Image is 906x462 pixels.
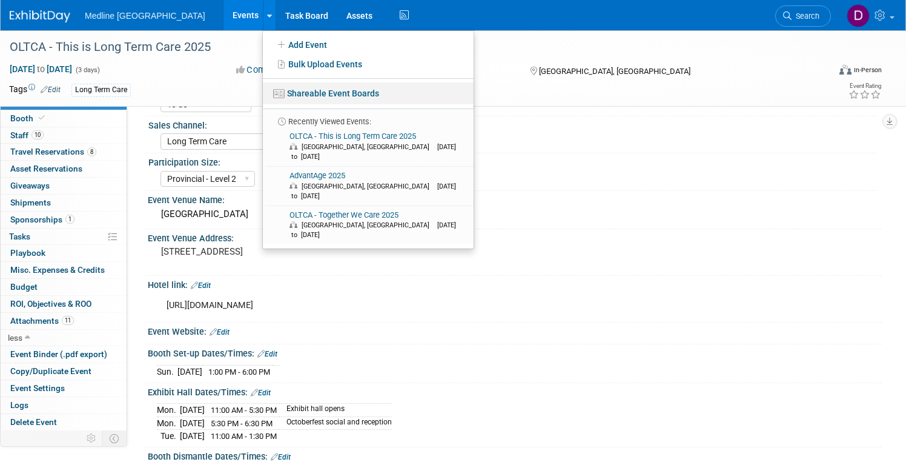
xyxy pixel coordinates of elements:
div: Hotel link: [148,276,882,292]
img: ExhibitDay [10,10,70,22]
a: Edit [257,350,277,358]
span: Delete Event [10,417,57,427]
span: 11:00 AM - 1:30 PM [211,432,277,441]
pre: [STREET_ADDRESS] [161,246,440,257]
td: Mon. [157,404,180,417]
a: Event Binder (.pdf export) [1,346,127,363]
a: Budget [1,279,127,295]
a: Bulk Upload Events [263,55,474,74]
a: Edit [271,453,291,461]
div: Event Venue Name: [148,191,882,206]
td: [DATE] [177,366,202,378]
div: Long Term Care [71,84,131,96]
span: [GEOGRAPHIC_DATA], [GEOGRAPHIC_DATA] [539,67,690,76]
a: Logs [1,397,127,413]
div: Event Website: [148,323,882,338]
a: Booth [1,110,127,127]
span: ROI, Objectives & ROO [10,299,91,309]
span: Budget [10,282,38,292]
span: [DATE] to [DATE] [289,182,456,200]
td: Octoberfest social and reception [279,417,392,430]
a: Tasks [1,229,127,245]
a: Sponsorships1 [1,212,127,228]
a: Edit [251,389,271,397]
td: Mon. [157,417,180,430]
span: Booth [10,113,47,123]
span: Medline [GEOGRAPHIC_DATA] [85,11,205,21]
div: Participation Size: [148,153,876,169]
a: Staff10 [1,127,127,144]
span: 1:00 PM - 6:00 PM [208,367,270,377]
li: Recently Viewed Events: [263,109,474,127]
a: Shipments [1,195,127,211]
a: Search [775,5,831,27]
div: Booth Set-up Dates/Times: [148,344,882,360]
span: Sponsorships [10,215,74,224]
span: [DATE] to [DATE] [289,143,456,161]
span: Copy/Duplicate Event [10,366,91,376]
a: Travel Reservations8 [1,144,127,160]
div: OLTCA - This is Long Term Care 2025 [5,36,807,58]
img: Debbie Suddick [847,4,870,27]
span: to [35,64,47,74]
td: Toggle Event Tabs [102,430,127,446]
i: Booth reservation complete [39,115,45,121]
span: [GEOGRAPHIC_DATA], [GEOGRAPHIC_DATA] [302,143,435,151]
a: Edit [41,85,61,94]
span: Search [792,12,819,21]
a: Asset Reservations [1,161,127,177]
span: Staff [10,130,44,140]
div: Exhibit Hall Dates/Times: [148,383,882,399]
a: Add Event [263,35,474,55]
span: 5:30 PM - 6:30 PM [211,419,273,428]
a: ROI, Objectives & ROO [1,296,127,312]
img: Format-Inperson.png [839,65,851,75]
a: Event Settings [1,380,127,397]
span: Giveaways [10,181,50,190]
div: [URL][DOMAIN_NAME] [158,293,741,318]
span: Attachments [10,316,74,326]
span: [GEOGRAPHIC_DATA], [GEOGRAPHIC_DATA] [302,221,435,229]
span: Event Binder (.pdf export) [10,349,107,359]
td: Personalize Event Tab Strip [81,430,102,446]
div: [GEOGRAPHIC_DATA] [157,205,873,224]
span: Playbook [10,248,45,258]
td: Tue. [157,430,180,443]
span: 10 [31,130,44,139]
div: Event Format [752,63,882,81]
img: seventboard-3.png [273,89,285,98]
a: Misc. Expenses & Credits [1,262,127,278]
a: Edit [191,281,211,290]
span: Misc. Expenses & Credits [10,265,105,275]
td: Sun. [157,366,177,378]
a: Playbook [1,245,127,261]
span: 11:00 AM - 5:30 PM [211,406,277,415]
a: OLTCA - Together We Care 2025 [GEOGRAPHIC_DATA], [GEOGRAPHIC_DATA] [DATE] to [DATE] [266,206,469,245]
button: Committed [232,64,304,76]
span: Asset Reservations [10,164,82,173]
a: Delete Event [1,414,127,430]
span: [DATE] [DATE] [9,64,73,75]
span: less [8,333,22,343]
a: Edit [210,328,230,336]
div: Sales Channel: [148,116,876,132]
div: Event Venue Address: [148,229,882,244]
span: 8 [87,147,96,156]
span: 11 [62,316,74,325]
td: [DATE] [180,430,205,443]
a: less [1,330,127,346]
a: Giveaways [1,178,127,194]
span: Event Settings [10,383,65,393]
td: Tags [9,83,61,97]
a: Attachments11 [1,313,127,329]
a: Copy/Duplicate Event [1,363,127,380]
td: [DATE] [180,404,205,417]
span: Shipments [10,198,51,207]
a: Shareable Event Boards [263,82,474,104]
span: (3 days) [74,66,100,74]
div: In-Person [853,65,882,75]
a: OLTCA - This is Long Term Care 2025 [GEOGRAPHIC_DATA], [GEOGRAPHIC_DATA] [DATE] to [DATE] [266,127,469,166]
td: Exhibit hall opens [279,404,392,417]
span: 1 [65,215,74,224]
span: Tasks [9,232,30,241]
